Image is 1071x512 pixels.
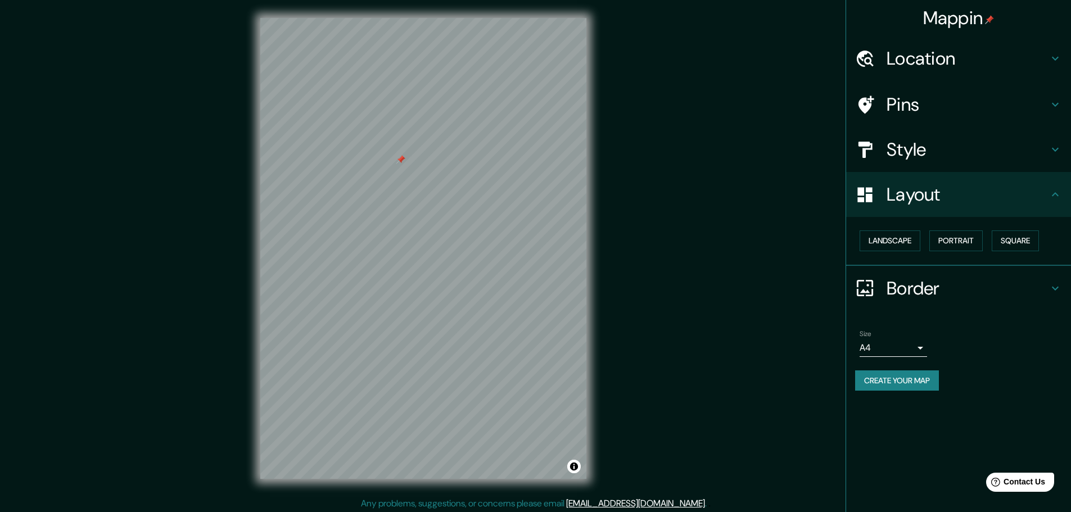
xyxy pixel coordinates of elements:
[846,36,1071,81] div: Location
[992,230,1039,251] button: Square
[887,183,1049,206] h4: Layout
[707,497,708,510] div: .
[860,339,927,357] div: A4
[846,127,1071,172] div: Style
[567,460,581,473] button: Toggle attribution
[887,47,1049,70] h4: Location
[260,18,586,479] canvas: Map
[887,277,1049,300] h4: Border
[887,93,1049,116] h4: Pins
[846,82,1071,127] div: Pins
[846,172,1071,217] div: Layout
[708,497,711,510] div: .
[929,230,983,251] button: Portrait
[860,329,871,338] label: Size
[860,230,920,251] button: Landscape
[971,468,1059,500] iframe: Help widget launcher
[923,7,995,29] h4: Mappin
[566,497,705,509] a: [EMAIL_ADDRESS][DOMAIN_NAME]
[855,370,939,391] button: Create your map
[985,15,994,24] img: pin-icon.png
[846,266,1071,311] div: Border
[887,138,1049,161] h4: Style
[361,497,707,510] p: Any problems, suggestions, or concerns please email .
